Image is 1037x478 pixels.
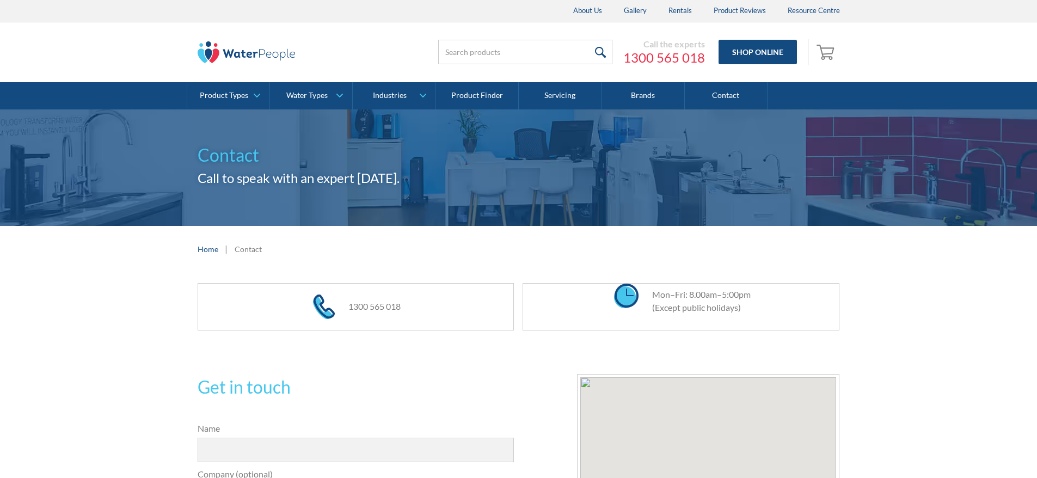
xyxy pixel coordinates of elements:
[198,168,840,188] h2: Call to speak with an expert [DATE].
[519,82,602,109] a: Servicing
[623,39,705,50] div: Call the experts
[270,82,352,109] a: Water Types
[614,284,639,308] img: clock icon
[814,39,840,65] a: Open cart
[685,82,768,109] a: Contact
[817,43,837,60] img: shopping cart
[198,374,514,400] h2: Get in touch
[373,91,407,100] div: Industries
[353,82,435,109] a: Industries
[198,41,296,63] img: The Water People
[348,301,401,311] a: 1300 565 018
[286,91,328,100] div: Water Types
[313,295,335,319] img: phone icon
[719,40,797,64] a: Shop Online
[198,422,514,435] label: Name
[436,82,519,109] a: Product Finder
[198,243,218,255] a: Home
[187,82,269,109] a: Product Types
[224,242,229,255] div: |
[623,50,705,66] a: 1300 565 018
[438,40,612,64] input: Search products
[200,91,248,100] div: Product Types
[641,288,751,314] div: Mon–Fri: 8.00am–5:00pm (Except public holidays)
[235,243,262,255] div: Contact
[198,142,840,168] h1: Contact
[602,82,684,109] a: Brands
